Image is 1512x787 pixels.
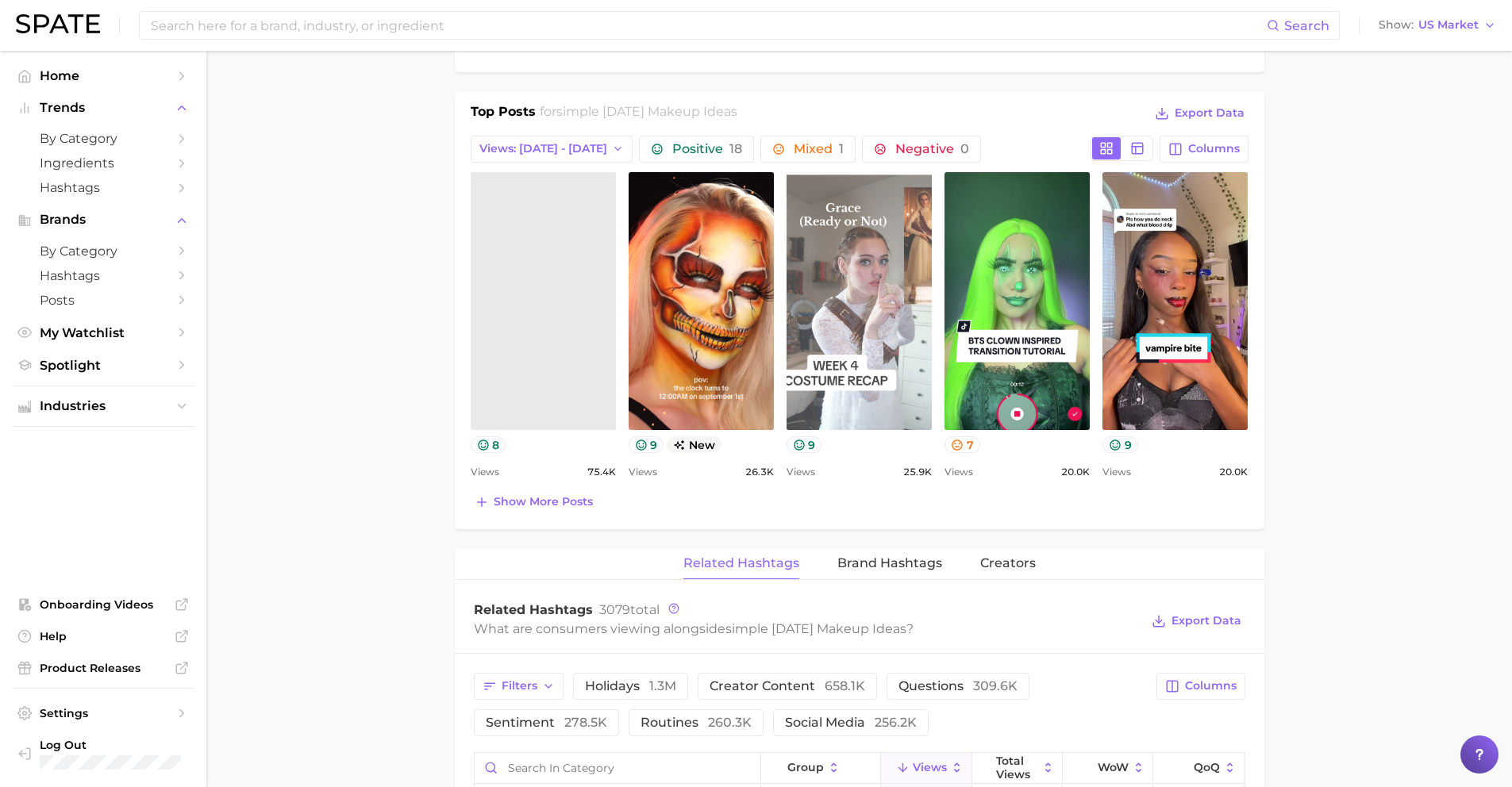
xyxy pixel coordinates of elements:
[683,556,799,570] span: Related Hashtags
[13,321,194,345] a: My Watchlist
[1160,136,1248,163] button: Columns
[1194,761,1220,774] span: QoQ
[787,463,815,482] span: Views
[40,101,167,115] span: Trends
[13,394,194,418] button: Industries
[40,68,167,83] span: Home
[16,14,100,33] img: SPATE
[13,263,194,288] a: Hashtags
[1063,753,1153,784] button: WoW
[1185,679,1237,693] span: Columns
[945,463,973,482] span: Views
[13,701,194,725] a: Settings
[13,733,194,774] a: Log out. Currently logged in with e-mail lhighfill@hunterpr.com.
[1379,21,1414,29] span: Show
[1175,106,1245,120] span: Export Data
[794,143,844,155] span: Mixed
[40,180,167,195] span: Hashtags
[980,556,1036,570] span: Creators
[629,463,657,482] span: Views
[1148,610,1245,632] button: Export Data
[471,436,506,453] button: 8
[479,142,607,155] span: Views: [DATE] - [DATE]
[471,102,536,126] h1: Top Posts
[486,716,607,729] span: sentiment
[787,761,824,774] span: group
[13,126,194,151] a: by Category
[745,463,774,482] span: 26.3k
[881,753,971,784] button: Views
[40,399,167,413] span: Industries
[996,754,1038,780] span: Total Views
[1156,673,1245,700] button: Columns
[474,602,593,617] span: Related Hashtags
[1284,18,1329,33] span: Search
[40,244,167,259] span: by Category
[913,761,947,774] span: Views
[40,131,167,146] span: by Category
[1219,463,1248,482] span: 20.0k
[1153,753,1244,784] button: QoQ
[540,102,737,126] h2: for
[787,436,822,453] button: 9
[837,556,942,570] span: Brand Hashtags
[895,143,969,155] span: Negative
[564,715,607,730] span: 278.5k
[960,141,969,156] span: 0
[710,680,865,693] span: creator content
[475,753,760,783] input: Search in category
[875,715,917,730] span: 256.2k
[585,680,676,693] span: holidays
[972,753,1063,784] button: Total Views
[903,463,932,482] span: 25.9k
[40,358,167,373] span: Spotlight
[474,673,564,700] button: Filters
[13,208,194,232] button: Brands
[556,104,737,119] span: simple [DATE] makeup ideas
[149,12,1267,39] input: Search here for a brand, industry, or ingredient
[494,495,593,509] span: Show more posts
[761,753,882,784] button: group
[13,288,194,313] a: Posts
[13,151,194,175] a: Ingredients
[672,143,742,155] span: Positive
[839,141,844,156] span: 1
[13,96,194,120] button: Trends
[40,155,167,171] span: Ingredients
[40,213,167,227] span: Brands
[708,715,752,730] span: 260.3k
[40,293,167,308] span: Posts
[40,597,167,612] span: Onboarding Videos
[599,602,630,617] span: 3079
[471,136,633,163] button: Views: [DATE] - [DATE]
[1061,463,1090,482] span: 20.0k
[40,268,167,283] span: Hashtags
[1151,102,1248,125] button: Export Data
[40,661,167,675] span: Product Releases
[13,656,194,680] a: Product Releases
[649,678,676,693] span: 1.3m
[13,593,194,616] a: Onboarding Videos
[13,624,194,648] a: Help
[629,436,664,453] button: 9
[40,706,167,720] span: Settings
[40,325,167,340] span: My Watchlist
[40,629,167,643] span: Help
[785,716,917,729] span: social media
[1418,21,1479,29] span: US Market
[13,239,194,263] a: by Category
[587,463,616,482] span: 75.4k
[725,621,906,636] span: simple [DATE] makeup ideas
[973,678,1018,693] span: 309.6k
[667,436,721,453] span: new
[1172,614,1241,628] span: Export Data
[641,716,752,729] span: routines
[729,141,742,156] span: 18
[40,738,181,752] span: Log Out
[13,353,194,378] a: Spotlight
[1375,15,1500,36] button: ShowUS Market
[599,602,660,617] span: total
[898,680,1018,693] span: questions
[471,491,597,513] button: Show more posts
[945,436,980,453] button: 7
